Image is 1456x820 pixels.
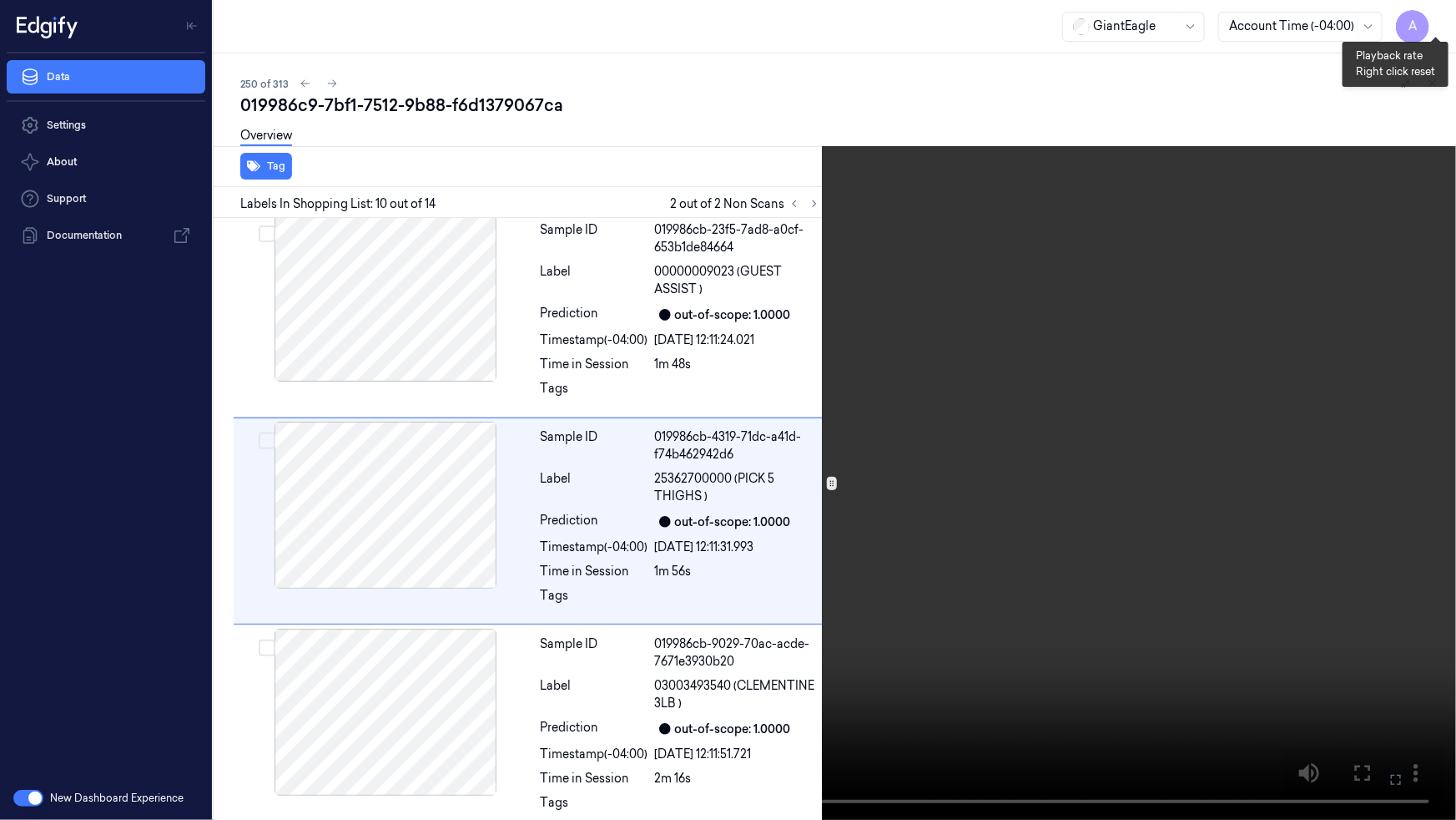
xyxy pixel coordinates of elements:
button: Select row [259,640,275,656]
div: out-of-scope: 1.0000 [675,721,791,738]
button: A [1396,10,1429,43]
div: Time in Session [541,563,648,580]
div: Prediction [541,512,648,532]
div: 019986cb-9029-70ac-acde-7671e3930b20 [655,635,821,671]
div: Prediction [541,305,648,325]
button: Toggle Navigation [179,13,205,39]
div: Timestamp (-04:00) [541,332,648,349]
div: Sample ID [541,221,648,256]
div: Timestamp (-04:00) [541,539,648,556]
button: Select row [259,433,275,449]
span: 25362700000 (PICK 5 THIGHS ) [655,470,821,505]
div: Label [541,677,648,712]
div: Sample ID [541,635,648,671]
span: 00000009023 (GUEST ASSIST ) [655,263,821,298]
span: 03003493540 (CLEMENTINE 3LB ) [655,677,821,712]
div: Label [541,470,648,505]
div: 1m 56s [655,563,821,580]
div: Label [541,263,648,298]
a: Documentation [7,219,205,252]
button: Tag [240,153,292,180]
div: 2m 16s [655,770,821,787]
div: 1m 48s [655,356,821,373]
div: out-of-scope: 1.0000 [675,514,791,531]
div: Timestamp (-04:00) [541,746,648,763]
a: Support [7,182,205,215]
button: About [7,145,205,179]
div: [DATE] 12:11:51.721 [655,746,821,763]
div: 019986c9-7bf1-7512-9b88-f6d1379067ca [240,94,1443,117]
div: 019986cb-23f5-7ad8-a0cf-653b1de84664 [655,221,821,256]
div: 019986cb-4319-71dc-a41d-f74b462942d6 [655,428,821,463]
div: [DATE] 12:11:31.993 [655,539,821,556]
a: Data [7,60,205,94]
div: Prediction [541,719,648,739]
button: Select row [259,225,275,242]
div: [DATE] 12:11:24.021 [655,332,821,349]
div: Tags [541,587,648,614]
div: Sample ID [541,428,648,463]
span: Labels In Shopping List: 10 out of 14 [240,195,436,213]
div: out-of-scope: 1.0000 [675,306,791,324]
a: Overview [240,127,292,146]
a: Settings [7,109,205,142]
div: Tags [541,380,648,407]
div: Time in Session [541,770,648,787]
span: 250 of 313 [240,77,289,91]
span: 2 out of 2 Non Scans [670,194,824,214]
div: Time in Session [541,356,648,373]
